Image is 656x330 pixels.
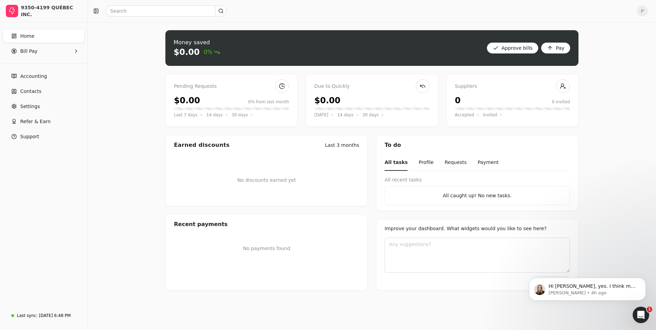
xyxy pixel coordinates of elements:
[174,38,220,47] div: Money saved
[376,135,578,155] div: To do
[455,94,461,107] div: 0
[552,99,570,105] div: 0 invited
[20,33,34,40] span: Home
[3,29,85,43] a: Home
[174,94,200,107] div: $0.00
[3,84,85,98] a: Contacts
[3,309,85,322] a: Last sync:[DATE] 6:48 PM
[314,111,328,118] span: [DATE]
[455,83,570,90] div: Suppliers
[478,155,499,171] button: Payment
[39,313,71,319] div: [DATE] 6:48 PM
[20,118,51,125] span: Refer & Earn
[314,83,429,90] div: Due to Quickly
[174,245,359,252] p: No payments found
[20,133,39,140] span: Support
[174,111,198,118] span: Last 7 days
[174,83,289,90] div: Pending Requests
[445,155,467,171] button: Requests
[314,94,340,107] div: $0.00
[390,192,564,199] div: All caught up! No new tasks.
[3,130,85,143] button: Support
[385,225,570,232] div: Improve your dashboard. What widgets would you like to see here?
[21,4,82,18] div: 9350-4199 QUÉBEC INC.
[385,155,408,171] button: All tasks
[519,263,656,311] iframe: Intercom notifications message
[20,103,40,110] span: Settings
[20,88,42,95] span: Contacts
[204,48,220,56] span: 0%
[174,47,200,58] div: $0.00
[3,99,85,113] a: Settings
[17,313,37,319] div: Last sync:
[106,5,226,16] input: Search
[633,307,649,323] iframe: Intercom live chat
[3,44,85,58] button: Bill Pay
[487,43,539,54] button: Approve bills
[362,111,378,118] span: 30 days
[20,73,47,80] span: Accounting
[174,141,230,149] div: Earned discounts
[20,48,37,55] span: Bill Pay
[3,115,85,128] button: Refer & Earn
[166,215,367,234] div: Recent payments
[385,176,570,184] div: All recent tasks
[541,43,570,54] button: Pay
[419,155,434,171] button: Profile
[637,5,648,16] button: P
[647,307,652,312] span: 1
[232,111,248,118] span: 30 days
[237,166,296,195] div: No discounts earned yet
[207,111,223,118] span: 14 days
[337,111,353,118] span: 14 days
[483,111,497,118] span: Invited
[455,111,474,118] span: Accepted
[3,69,85,83] a: Accounting
[248,99,289,105] div: 0% from last month
[325,142,359,149] div: Last 3 months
